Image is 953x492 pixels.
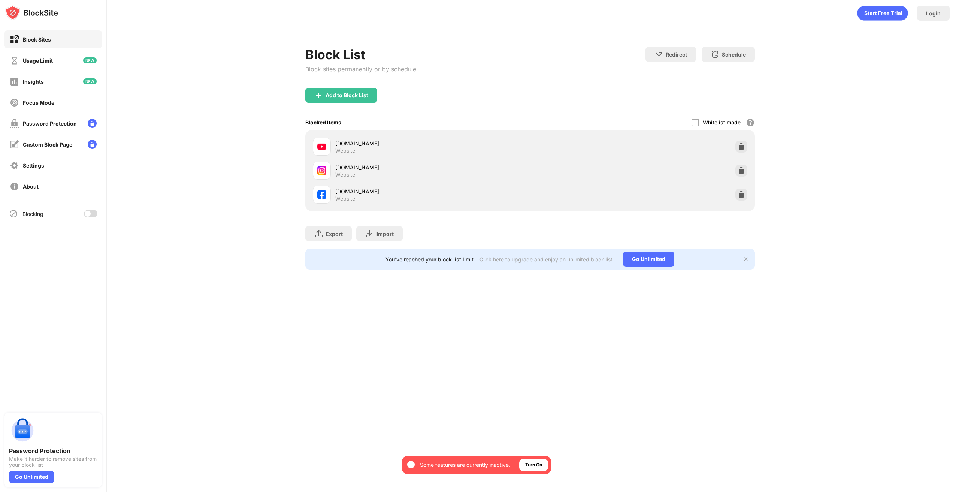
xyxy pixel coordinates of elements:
[525,461,542,469] div: Turn On
[83,57,97,63] img: new-icon.svg
[10,56,19,65] img: time-usage-off.svg
[335,171,355,178] div: Website
[9,447,97,454] div: Password Protection
[10,119,19,128] img: password-protection-off.svg
[23,36,51,43] div: Block Sites
[23,78,44,85] div: Insights
[857,6,908,21] div: animation
[5,5,58,20] img: logo-blocksite.svg
[317,142,326,151] img: favicons
[305,119,341,126] div: Blocked Items
[10,77,19,86] img: insights-off.svg
[743,256,749,262] img: x-button.svg
[9,209,18,218] img: blocking-icon.svg
[23,99,54,106] div: Focus Mode
[305,47,416,62] div: Block List
[23,120,77,127] div: Password Protection
[9,471,54,483] div: Go Unlimited
[9,456,97,468] div: Make it harder to remove sites from your block list
[335,195,355,202] div: Website
[305,65,416,73] div: Block sites permanently or by schedule
[722,51,746,58] div: Schedule
[335,187,530,195] div: [DOMAIN_NAME]
[22,211,43,217] div: Blocking
[23,183,39,190] div: About
[9,417,36,444] img: push-password-protection.svg
[23,162,44,169] div: Settings
[703,119,741,126] div: Whitelist mode
[83,78,97,84] img: new-icon.svg
[335,163,530,171] div: [DOMAIN_NAME]
[10,140,19,149] img: customize-block-page-off.svg
[623,252,674,267] div: Go Unlimited
[420,461,510,469] div: Some features are currently inactive.
[326,92,368,98] div: Add to Block List
[335,147,355,154] div: Website
[88,140,97,149] img: lock-menu.svg
[326,231,343,237] div: Export
[10,182,19,191] img: about-off.svg
[317,190,326,199] img: favicons
[385,256,475,262] div: You’ve reached your block list limit.
[406,460,415,469] img: error-circle-white.svg
[10,35,19,44] img: block-on.svg
[317,166,326,175] img: favicons
[666,51,687,58] div: Redirect
[335,139,530,147] div: [DOMAIN_NAME]
[926,10,941,16] div: Login
[23,141,72,148] div: Custom Block Page
[10,161,19,170] img: settings-off.svg
[88,119,97,128] img: lock-menu.svg
[10,98,19,107] img: focus-off.svg
[376,231,394,237] div: Import
[23,57,53,64] div: Usage Limit
[479,256,614,262] div: Click here to upgrade and enjoy an unlimited block list.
